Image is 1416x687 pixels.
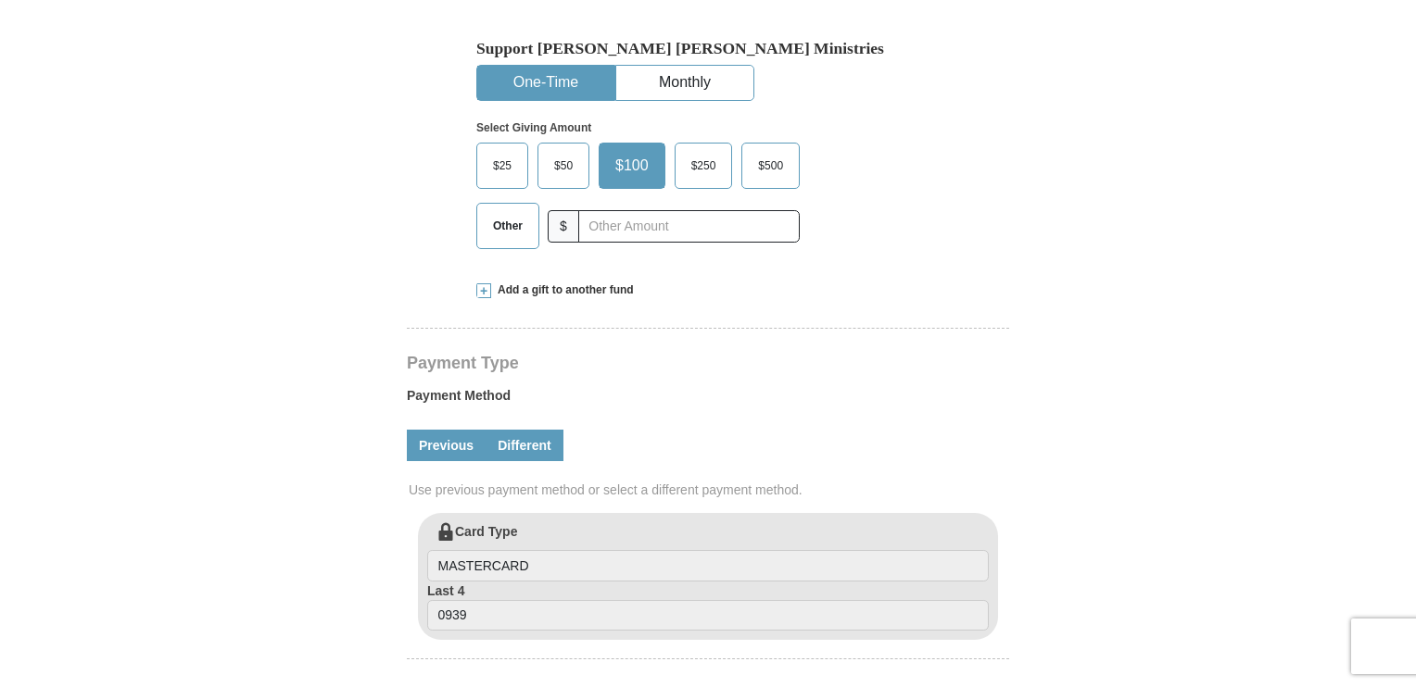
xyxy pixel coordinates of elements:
[548,210,579,243] span: $
[427,550,989,581] input: Card Type
[407,356,1009,370] h4: Payment Type
[578,210,800,243] input: Other Amount
[407,430,486,461] a: Previous
[476,121,591,134] strong: Select Giving Amount
[476,39,940,58] h5: Support [PERSON_NAME] [PERSON_NAME] Ministries
[484,152,521,180] span: $25
[407,386,1009,414] label: Payment Method
[491,282,634,298] span: Add a gift to another fund
[477,66,614,100] button: One-Time
[484,212,532,240] span: Other
[409,481,1011,499] span: Use previous payment method or select a different payment method.
[616,66,753,100] button: Monthly
[427,600,989,631] input: Last 4
[749,152,792,180] span: $500
[545,152,582,180] span: $50
[486,430,563,461] a: Different
[682,152,726,180] span: $250
[427,522,989,581] label: Card Type
[606,152,658,180] span: $100
[427,581,989,631] label: Last 4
